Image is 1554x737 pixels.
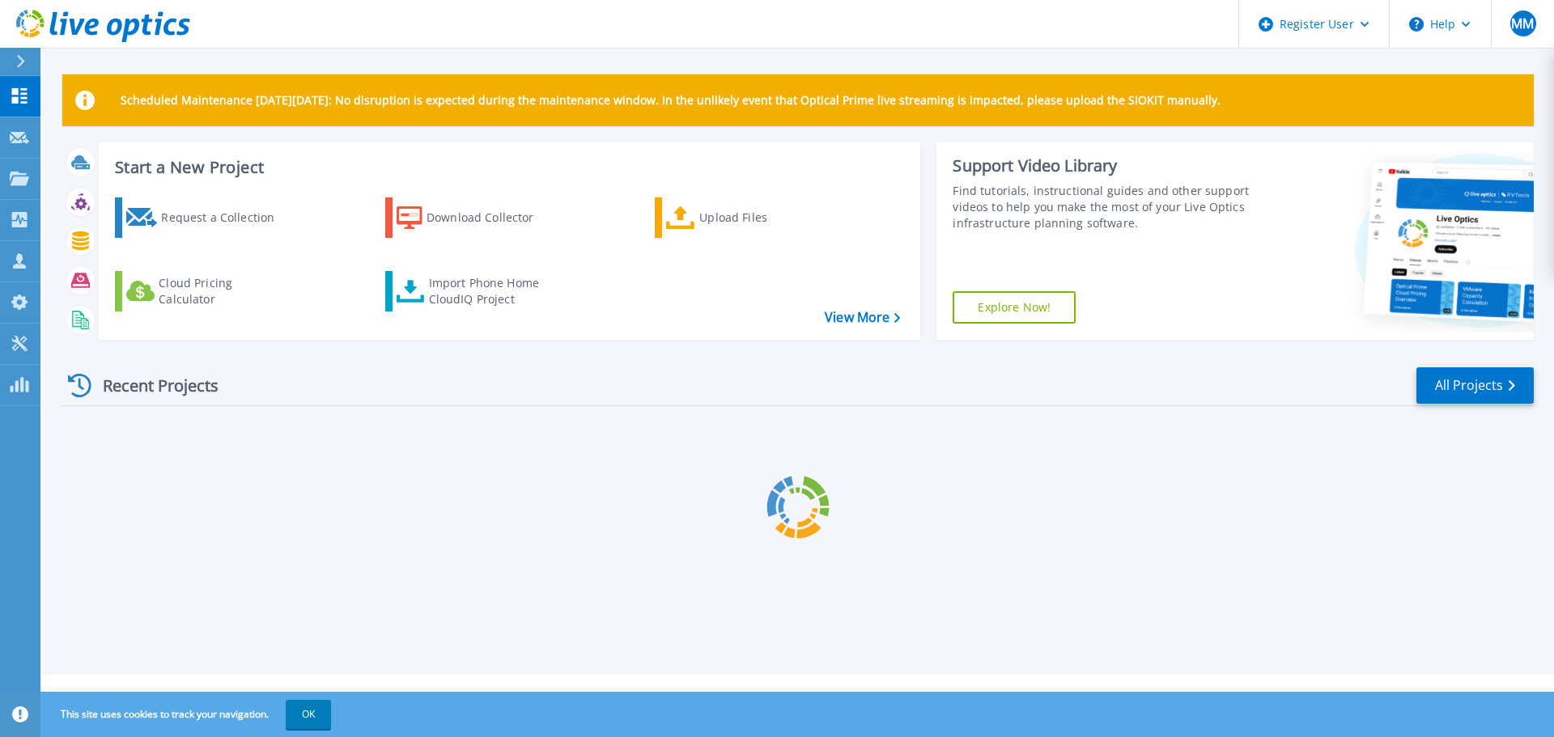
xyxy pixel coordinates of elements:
[161,201,291,234] div: Request a Collection
[159,275,288,307] div: Cloud Pricing Calculator
[953,291,1076,324] a: Explore Now!
[953,155,1257,176] div: Support Video Library
[286,700,331,729] button: OK
[953,183,1257,231] div: Find tutorials, instructional guides and other support videos to help you make the most of your L...
[655,197,835,238] a: Upload Files
[825,310,900,325] a: View More
[115,197,295,238] a: Request a Collection
[62,366,240,405] div: Recent Projects
[385,197,566,238] a: Download Collector
[1416,367,1534,404] a: All Projects
[427,201,556,234] div: Download Collector
[115,271,295,311] a: Cloud Pricing Calculator
[429,275,555,307] div: Import Phone Home CloudIQ Project
[45,700,331,729] span: This site uses cookies to track your navigation.
[1511,17,1534,30] span: MM
[699,201,829,234] div: Upload Files
[121,94,1221,107] p: Scheduled Maintenance [DATE][DATE]: No disruption is expected during the maintenance window. In t...
[115,159,900,176] h3: Start a New Project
